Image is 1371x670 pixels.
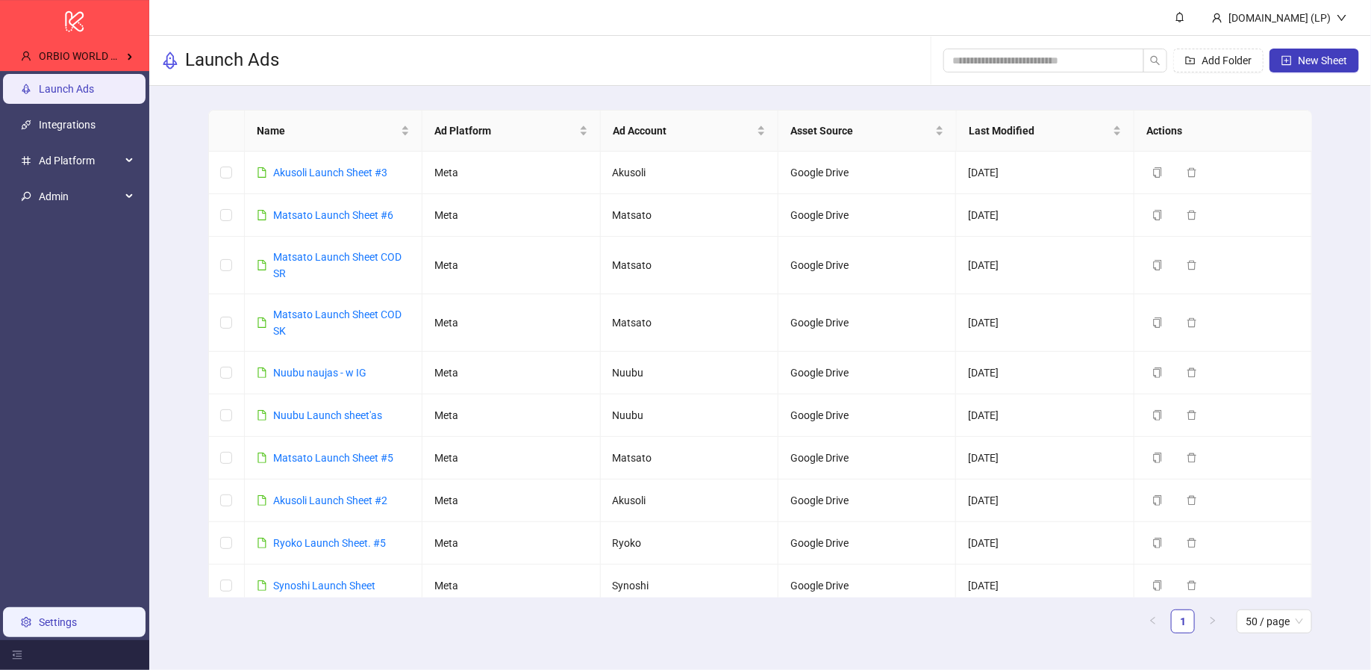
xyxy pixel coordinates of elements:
span: right [1208,616,1217,625]
button: left [1141,609,1165,633]
td: Synoshi [601,565,778,607]
span: delete [1187,580,1197,591]
td: [DATE] [956,437,1134,480]
li: 1 [1171,609,1195,633]
span: Last Modified [969,122,1110,139]
td: [DATE] [956,565,1134,607]
span: copy [1152,167,1163,178]
a: Synoshi Launch Sheet [273,580,375,592]
a: Matsato Launch Sheet COD SR [273,251,402,279]
h3: Launch Ads [185,49,279,72]
th: Asset Source [778,111,956,152]
a: Matsato Launch Sheet #5 [273,452,393,464]
span: copy [1152,453,1163,463]
td: Google Drive [778,565,956,607]
td: Meta [422,294,600,352]
th: Ad Platform [422,111,600,152]
span: file [257,538,267,548]
span: user [1212,13,1222,23]
span: delete [1187,495,1197,506]
td: Meta [422,394,600,437]
span: Ad Account [613,122,754,139]
td: Matsato [601,194,778,237]
th: Last Modified [957,111,1134,152]
span: copy [1152,495,1163,506]
span: search [1150,55,1161,66]
span: delete [1187,538,1197,548]
li: Next Page [1201,609,1225,633]
span: copy [1152,210,1163,220]
td: [DATE] [956,394,1134,437]
td: Nuubu [601,394,778,437]
span: file [257,580,267,591]
span: copy [1152,317,1163,328]
td: Nuubu [601,352,778,394]
span: number [21,155,31,166]
span: file [257,317,267,328]
a: 1 [1172,610,1194,633]
td: Akusoli [601,480,778,522]
span: Ad Platform [434,122,575,139]
li: Previous Page [1141,609,1165,633]
td: Meta [422,352,600,394]
td: Google Drive [778,522,956,565]
td: Meta [422,437,600,480]
td: Google Drive [778,480,956,522]
td: Akusoli [601,152,778,194]
td: Google Drive [778,194,956,237]
span: delete [1187,317,1197,328]
a: Akusoli Launch Sheet #3 [273,167,387,179]
td: Meta [422,237,600,294]
span: Name [257,122,398,139]
span: folder-add [1185,55,1196,66]
td: Google Drive [778,152,956,194]
span: key [21,191,31,202]
td: [DATE] [956,522,1134,565]
span: menu-fold [12,650,22,660]
span: delete [1187,367,1197,378]
a: Matsato Launch Sheet COD SK [273,308,402,337]
th: Ad Account [601,111,778,152]
td: Google Drive [778,394,956,437]
a: Nuubu Launch sheet'as [273,409,382,421]
td: [DATE] [956,152,1134,194]
button: Add Folder [1173,49,1264,72]
td: Ryoko [601,522,778,565]
a: Nuubu naujas - w IG [273,367,366,379]
span: Admin [39,182,121,211]
span: file [257,495,267,506]
a: Settings [39,616,77,628]
span: bell [1175,12,1185,22]
span: copy [1152,410,1163,421]
span: delete [1187,210,1197,220]
span: copy [1152,260,1163,270]
span: file [257,167,267,178]
td: [DATE] [956,194,1134,237]
span: Add Folder [1202,55,1252,66]
span: down [1337,13,1347,23]
span: delete [1187,453,1197,463]
td: Matsato [601,237,778,294]
td: Meta [422,522,600,565]
td: Matsato [601,437,778,480]
span: file [257,367,267,378]
span: ORBIO WORLD UAB [39,50,131,62]
span: file [257,210,267,220]
span: user [21,51,31,61]
span: copy [1152,367,1163,378]
span: delete [1187,167,1197,178]
div: Page Size [1237,609,1312,633]
button: right [1201,609,1225,633]
td: Google Drive [778,294,956,352]
span: copy [1152,580,1163,591]
span: file [257,260,267,270]
td: Meta [422,194,600,237]
a: Launch Ads [39,83,94,95]
span: Asset Source [790,122,931,139]
a: Integrations [39,119,96,131]
a: Ryoko Launch Sheet. #5 [273,537,386,549]
div: [DOMAIN_NAME] (LP) [1222,10,1337,26]
td: [DATE] [956,352,1134,394]
a: Akusoli Launch Sheet #2 [273,494,387,506]
span: Ad Platform [39,146,121,176]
